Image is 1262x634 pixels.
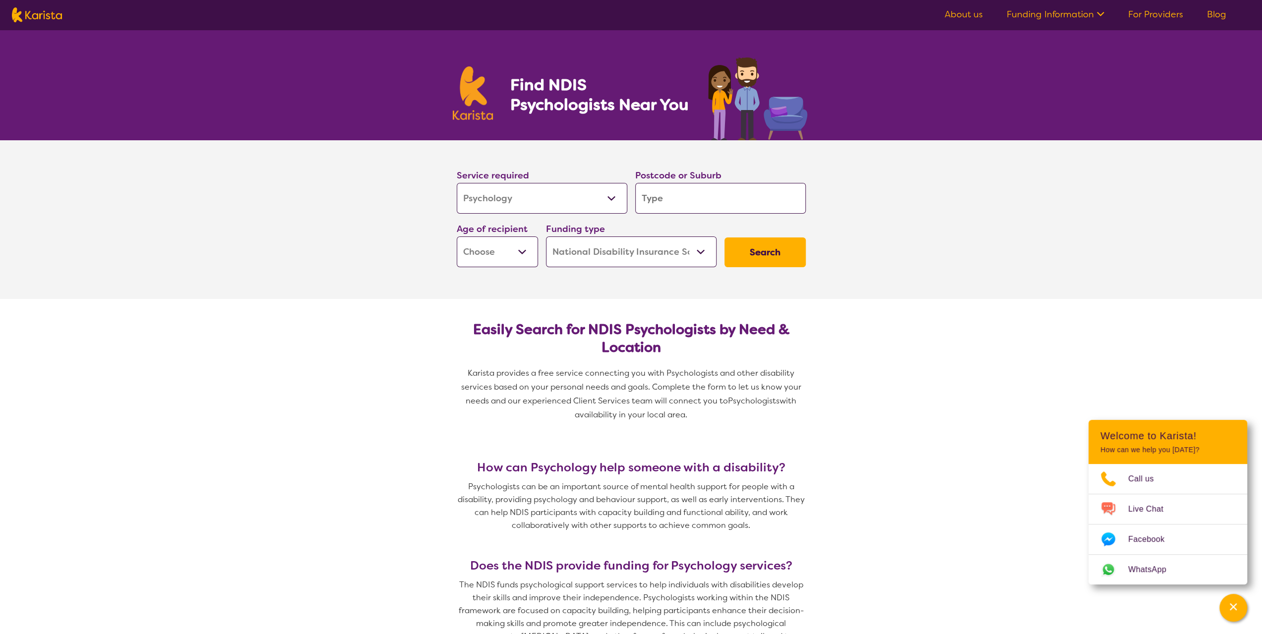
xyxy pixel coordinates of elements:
[1100,446,1235,454] p: How can we help you [DATE]?
[1128,562,1178,577] span: WhatsApp
[457,170,529,181] label: Service required
[635,170,721,181] label: Postcode or Suburb
[12,7,62,22] img: Karista logo
[1100,430,1235,442] h2: Welcome to Karista!
[1088,420,1247,584] div: Channel Menu
[453,480,810,532] p: Psychologists can be an important source of mental health support for people with a disability, p...
[1128,502,1175,517] span: Live Chat
[453,66,493,120] img: Karista logo
[1128,8,1183,20] a: For Providers
[635,183,806,214] input: Type
[457,223,528,235] label: Age of recipient
[546,223,605,235] label: Funding type
[724,237,806,267] button: Search
[1219,594,1247,622] button: Channel Menu
[1128,532,1176,547] span: Facebook
[705,54,810,140] img: psychology
[1128,471,1166,486] span: Call us
[453,559,810,573] h3: Does the NDIS provide funding for Psychology services?
[945,8,983,20] a: About us
[510,75,693,115] h1: Find NDIS Psychologists Near You
[461,368,803,406] span: Karista provides a free service connecting you with Psychologists and other disability services b...
[1088,555,1247,584] a: Web link opens in a new tab.
[1007,8,1104,20] a: Funding Information
[465,321,798,356] h2: Easily Search for NDIS Psychologists by Need & Location
[1207,8,1226,20] a: Blog
[728,396,780,406] span: Psychologists
[1088,464,1247,584] ul: Choose channel
[453,461,810,474] h3: How can Psychology help someone with a disability?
